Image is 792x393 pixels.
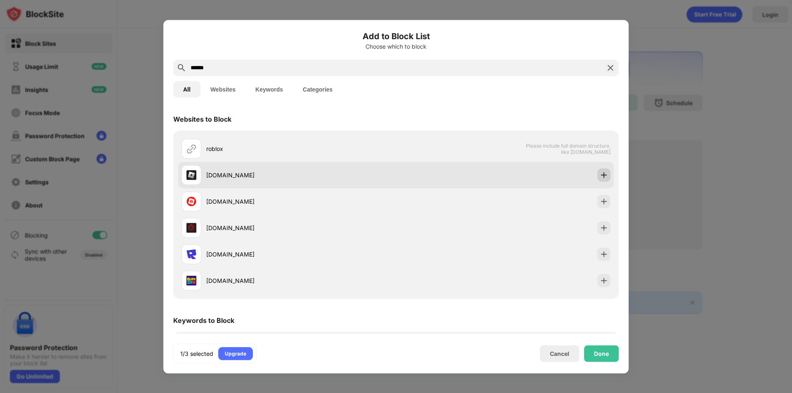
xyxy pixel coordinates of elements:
button: All [173,81,200,97]
img: favicons [186,249,196,259]
div: [DOMAIN_NAME] [206,171,396,179]
img: favicons [186,196,196,206]
div: Done [594,350,609,357]
span: Please include full domain structure, like [DOMAIN_NAME] [526,142,610,155]
img: favicons [186,170,196,180]
img: favicons [186,223,196,233]
img: search.svg [177,63,186,73]
div: Choose which to block [173,43,619,49]
button: Categories [293,81,342,97]
button: Websites [200,81,245,97]
div: Upgrade [225,349,246,358]
img: search-close [606,63,615,73]
div: roblox [206,144,396,153]
div: Cancel [550,350,569,357]
div: [DOMAIN_NAME] [206,276,396,285]
img: url.svg [186,144,196,153]
div: [DOMAIN_NAME] [206,224,396,232]
div: [DOMAIN_NAME] [206,250,396,259]
div: [DOMAIN_NAME] [206,197,396,206]
div: Keywords to Block [173,316,234,324]
div: 1/3 selected [180,349,213,358]
h6: Add to Block List [173,30,619,42]
img: favicons [186,275,196,285]
div: Websites to Block [173,115,231,123]
button: Keywords [245,81,293,97]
